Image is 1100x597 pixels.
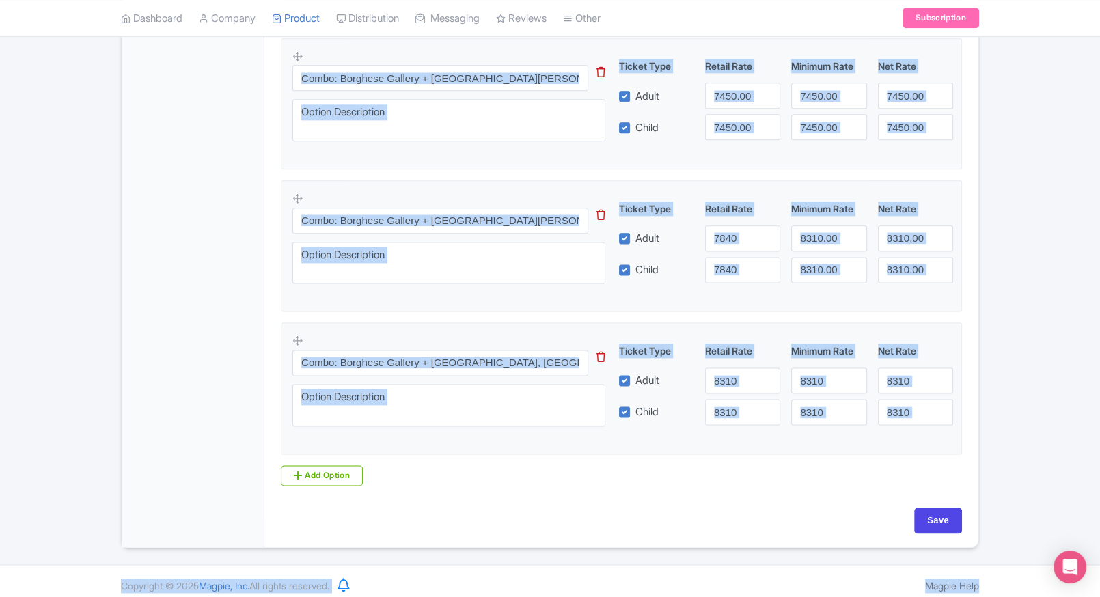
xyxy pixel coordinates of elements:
div: Ticket Type [614,202,700,216]
div: Copyright © 2025 All rights reserved. [113,579,338,593]
input: 0.0 [878,399,953,425]
div: Retail Rate [700,59,786,73]
input: 0.0 [791,367,866,393]
input: 0.0 [878,257,953,283]
input: Option Name [292,350,588,376]
div: Minimum Rate [786,202,872,216]
label: Adult [635,89,659,105]
input: 0.0 [878,367,953,393]
input: 0.0 [705,83,780,109]
a: Magpie Help [925,580,979,592]
input: 0.0 [791,257,866,283]
span: Magpie, Inc. [199,580,249,592]
div: Ticket Type [614,59,700,73]
label: Child [635,404,659,420]
input: 0.0 [791,399,866,425]
div: Open Intercom Messenger [1054,551,1086,583]
input: 0.0 [705,399,780,425]
a: Add Option [281,465,363,486]
input: 0.0 [705,225,780,251]
input: 0.0 [705,367,780,393]
div: Ticket Type [614,344,700,358]
div: Net Rate [872,59,959,73]
div: Net Rate [872,202,959,216]
input: 0.0 [878,114,953,140]
div: Net Rate [872,344,959,358]
input: 0.0 [878,83,953,109]
input: 0.0 [791,225,866,251]
a: Subscription [903,8,979,29]
label: Child [635,120,659,136]
label: Child [635,262,659,278]
input: Option Name [292,65,588,91]
div: Minimum Rate [786,59,872,73]
div: Retail Rate [700,202,786,216]
input: 0.0 [705,114,780,140]
label: Adult [635,373,659,389]
label: Adult [635,231,659,247]
input: 0.0 [705,257,780,283]
input: Save [914,508,962,533]
input: 0.0 [878,225,953,251]
input: 0.0 [791,114,866,140]
div: Retail Rate [700,344,786,358]
div: Minimum Rate [786,344,872,358]
input: 0.0 [791,83,866,109]
input: Option Name [292,208,588,234]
